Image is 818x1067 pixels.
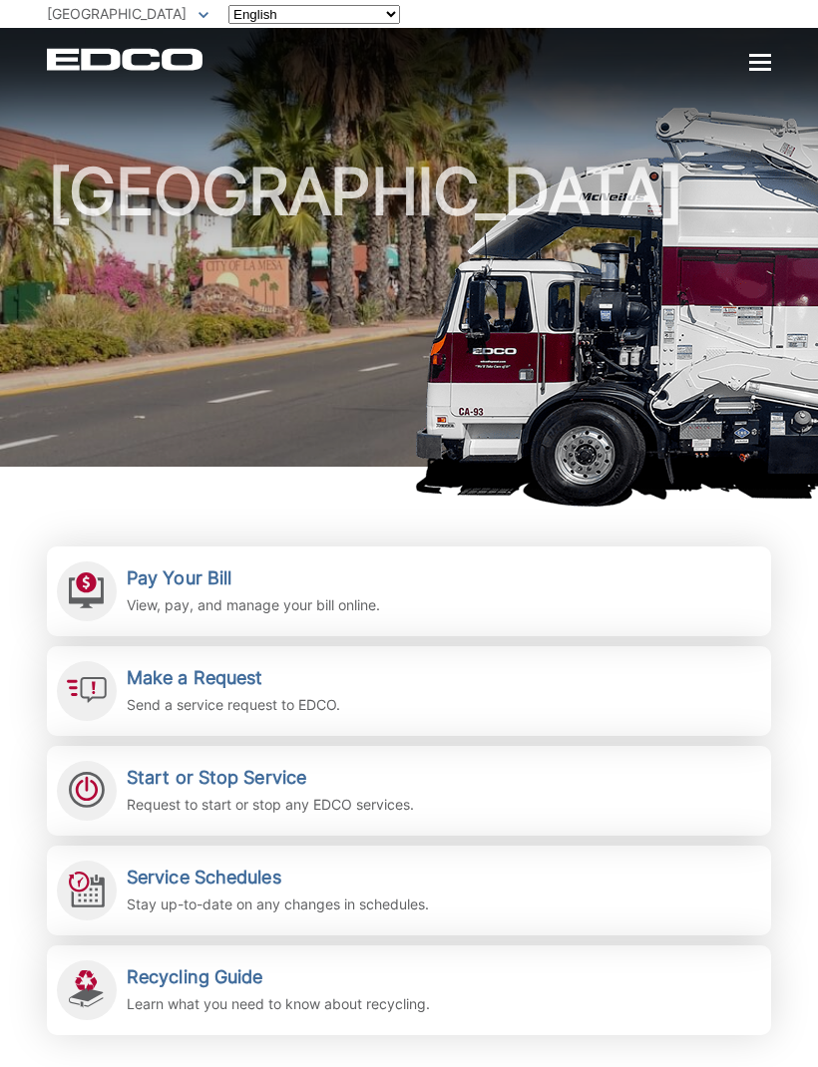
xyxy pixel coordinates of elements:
[127,867,429,889] h2: Service Schedules
[127,794,414,816] p: Request to start or stop any EDCO services.
[127,694,340,716] p: Send a service request to EDCO.
[127,767,414,789] h2: Start or Stop Service
[47,846,771,935] a: Service Schedules Stay up-to-date on any changes in schedules.
[127,594,380,616] p: View, pay, and manage your bill online.
[127,966,430,988] h2: Recycling Guide
[47,945,771,1035] a: Recycling Guide Learn what you need to know about recycling.
[47,160,771,476] h1: [GEOGRAPHIC_DATA]
[47,5,187,22] span: [GEOGRAPHIC_DATA]
[127,667,340,689] h2: Make a Request
[47,646,771,736] a: Make a Request Send a service request to EDCO.
[127,993,430,1015] p: Learn what you need to know about recycling.
[127,567,380,589] h2: Pay Your Bill
[228,5,400,24] select: Select a language
[127,893,429,915] p: Stay up-to-date on any changes in schedules.
[47,546,771,636] a: Pay Your Bill View, pay, and manage your bill online.
[47,48,205,71] a: EDCD logo. Return to the homepage.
